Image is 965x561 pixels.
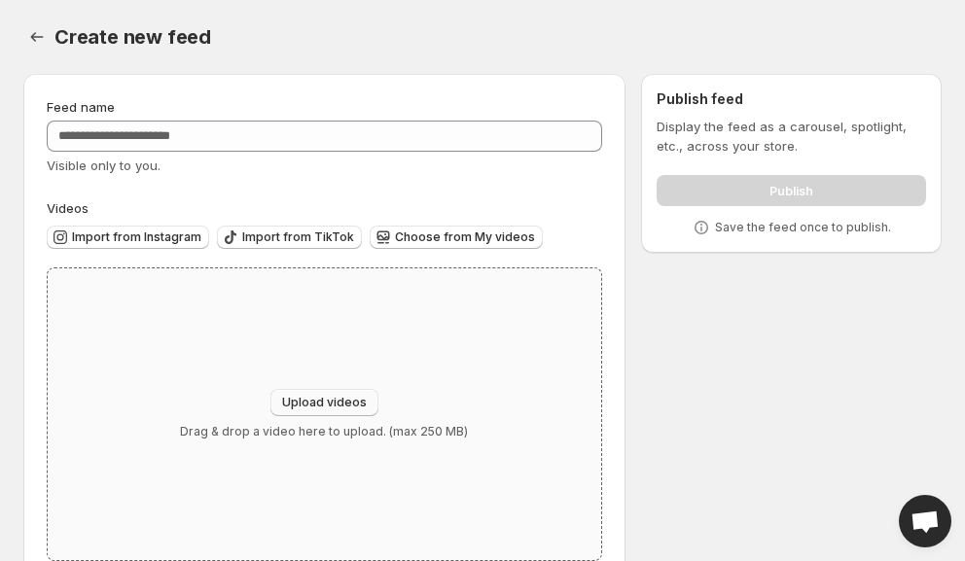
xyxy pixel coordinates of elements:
h2: Publish feed [657,89,926,109]
p: Drag & drop a video here to upload. (max 250 MB) [180,424,468,439]
span: Visible only to you. [47,158,161,173]
button: Import from TikTok [217,226,362,249]
button: Import from Instagram [47,226,209,249]
button: Settings [23,23,51,51]
span: Choose from My videos [395,229,535,245]
p: Save the feed once to publish. [715,220,891,235]
span: Feed name [47,99,115,115]
button: Upload videos [270,389,378,416]
span: Create new feed [54,25,211,49]
span: Upload videos [282,395,367,410]
p: Display the feed as a carousel, spotlight, etc., across your store. [657,117,926,156]
a: Open chat [899,495,951,547]
span: Import from TikTok [242,229,354,245]
button: Choose from My videos [370,226,543,249]
span: Import from Instagram [72,229,201,245]
span: Videos [47,200,89,216]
